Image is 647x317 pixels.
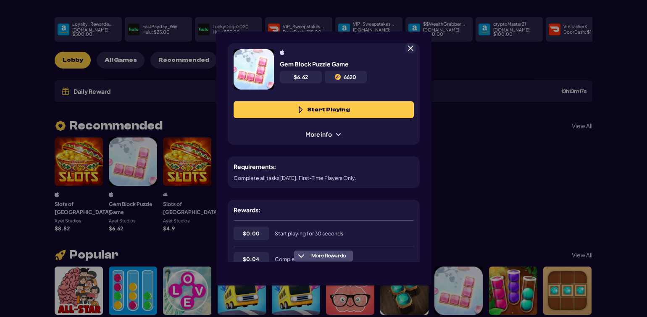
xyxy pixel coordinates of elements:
span: $ 0.04 [243,255,259,263]
span: $ 0.00 [243,230,260,237]
button: More Rewards [294,251,353,262]
img: ios [280,50,284,55]
p: Complete all tasks [DATE]. First-Time Players Only. [234,174,357,182]
span: 6620 [344,74,356,80]
img: Offer [234,49,274,90]
span: More Rewards [308,253,349,259]
span: Complete Level 5 [275,256,319,262]
span: More info [300,130,347,139]
button: Start Playing [234,101,414,118]
span: $ 6.62 [294,74,308,80]
h5: Gem Block Puzzle Game [280,60,349,68]
span: Start playing for 30 seconds [275,230,343,237]
h5: Rewards: [234,206,260,214]
img: C2C icon [335,74,341,80]
h5: Requirements: [234,162,276,171]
